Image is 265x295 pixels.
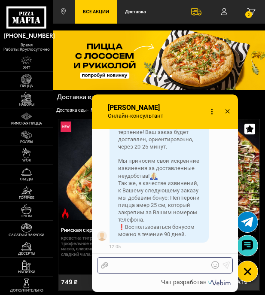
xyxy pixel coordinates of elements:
[60,208,70,219] img: Острое блюдо
[58,119,155,220] img: Римская с креветками
[53,24,265,30] div: ;
[150,172,158,180] img: 🙏
[245,11,252,18] small: 2
[161,279,232,286] a: Чат разработан
[61,279,78,286] span: 749 ₽
[61,227,136,233] div: Римская с креветками
[159,75,161,77] button: точки переключения
[61,122,71,132] img: Новинка
[97,231,107,241] img: visitor_avatar_default.png
[56,107,89,113] a: Доставка еды-
[107,104,168,112] span: [PERSON_NAME]
[58,119,155,220] a: НовинкаОстрое блюдоРимская с креветками
[154,75,156,77] button: точки переключения
[61,236,152,258] p: креветка тигровая, моцарелла, руккола, трюфельное масло, оливково-чесночное масло, сливочно-чесно...
[164,75,167,77] button: точки переключения
[109,244,121,249] span: 12:05
[118,114,200,237] span: Спасибо за ожидание! Ваш заказ в пути. Спасибо за терпение! Ваш заказ будет доставлен, ориентиров...
[170,75,172,77] button: точки переключения
[125,9,146,14] span: Доставка
[83,9,109,14] span: Все Акции
[57,94,261,100] h1: Доставка еды
[107,113,168,119] span: Онлайн-консультант
[149,75,151,77] button: точки переключения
